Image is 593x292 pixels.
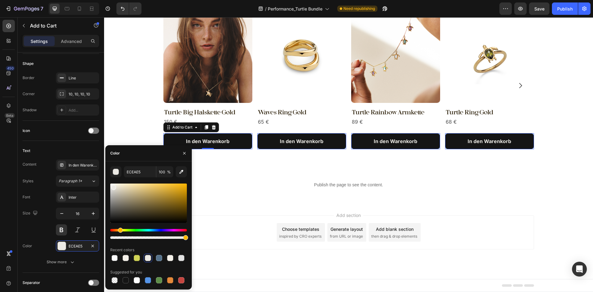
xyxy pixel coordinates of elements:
[61,38,82,44] p: Advanced
[23,209,39,218] div: Size
[69,243,86,249] div: ECEAE5
[230,195,259,201] span: Add section
[341,91,430,99] h2: Turtle Ring Gold
[59,91,148,99] h2: Turtle Big Halskette Gold
[69,163,98,168] div: In den Warenkorb
[408,60,425,77] button: Carousel Next Arrow
[23,91,35,97] div: Corner
[104,17,593,292] iframe: Design area
[343,6,375,11] span: Need republishing
[82,120,125,129] div: In den Warenkorb
[59,116,148,132] button: In den Warenkorb
[30,22,82,29] p: Add to Cart
[124,166,156,177] input: Eg: FFFFFF
[59,178,82,184] span: Paragraph 1*
[67,107,90,113] div: Add to Cart
[23,75,35,81] div: Border
[534,6,545,11] span: Save
[23,107,37,113] div: Shadow
[110,247,134,253] div: Recent colors
[47,259,75,265] div: Show more
[226,216,259,222] span: from URL or image
[153,99,242,110] div: 65 €
[23,178,33,184] div: Styles
[247,91,336,99] h2: Turtle Rainbow Armkette
[6,66,15,71] div: 450
[265,6,267,12] span: /
[167,169,171,175] span: %
[341,116,430,132] button: In den Warenkorb
[341,99,430,110] div: 68 €
[23,148,30,154] div: Text
[153,116,242,132] button: In den Warenkorb
[69,108,98,113] div: Add...
[69,75,98,81] div: Line
[176,120,219,129] div: In den Warenkorb
[23,256,99,268] button: Show more
[23,162,36,167] div: Content
[270,120,313,129] div: In den Warenkorb
[268,6,322,12] span: Performance_Turtle Bundle
[23,243,32,249] div: Color
[40,5,43,12] p: 7
[529,2,549,15] button: Save
[153,91,242,99] h2: Waves Ring Gold
[31,38,48,44] p: Settings
[110,150,120,156] div: Color
[23,280,40,286] div: Separator
[110,229,187,231] div: Hue
[69,195,98,200] div: Inter
[267,216,313,222] span: then drag & drop elements
[272,209,309,215] div: Add blank section
[178,209,215,215] div: Choose templates
[23,128,30,133] div: Icon
[56,176,99,187] button: Paragraph 1*
[69,91,98,97] div: 10, 10, 10, 10
[247,116,336,132] button: In den Warenkorb
[572,262,587,277] div: Open Intercom Messenger
[226,209,259,215] div: Generate layout
[552,2,578,15] button: Publish
[175,216,217,222] span: inspired by CRO experts
[110,269,142,275] div: Suggested for you
[23,61,34,66] div: Shape
[364,120,407,129] div: In den Warenkorb
[557,6,573,12] div: Publish
[23,194,30,200] div: Font
[59,99,148,110] div: 150 €
[247,99,336,110] div: 89 €
[116,2,141,15] div: Undo/Redo
[2,2,46,15] button: 7
[5,113,15,118] div: Beta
